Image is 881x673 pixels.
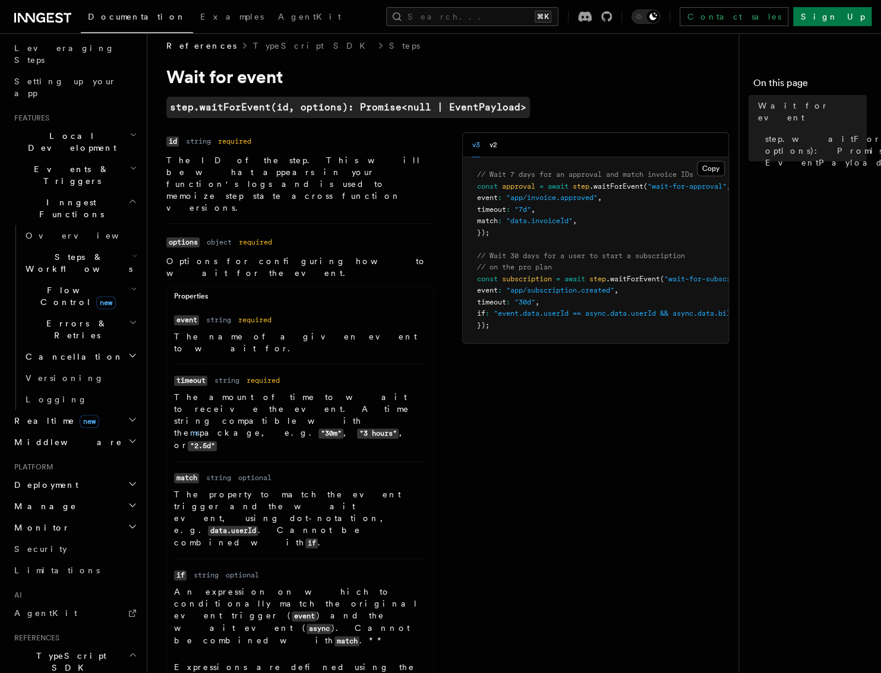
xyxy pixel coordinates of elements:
span: : [506,298,510,306]
span: timeout [477,298,506,306]
button: Local Development [10,125,140,158]
code: options [166,237,200,247]
span: new [80,415,99,428]
span: , [727,182,731,191]
a: Wait for event [753,95,867,128]
span: Documentation [88,12,186,21]
code: timeout [174,376,207,386]
dd: optional [226,570,259,580]
p: An expression on which to conditionally match the original event trigger ( ) and the wait event (... [174,586,426,647]
button: Search...⌘K [386,7,558,26]
span: }); [477,321,490,329]
button: Cancellation [21,346,140,367]
code: "2.5d" [188,441,217,451]
div: Properties [167,291,433,306]
span: }); [477,228,490,237]
button: Steps & Workflows [21,246,140,280]
span: AgentKit [278,12,341,21]
a: step.waitForEvent(id, options): Promise<null | EventPayload> [166,97,530,118]
button: Monitor [10,517,140,538]
span: Platform [10,462,53,472]
button: Realtimenew [10,410,140,431]
a: Steps [389,40,420,52]
span: new [96,296,116,309]
span: Steps & Workflows [21,251,132,275]
button: Inngest Functions [10,192,140,225]
span: Cancellation [21,351,124,363]
span: event [477,193,498,202]
span: : [506,205,510,214]
span: ( [660,275,664,283]
span: Flow Control [21,284,131,308]
a: AgentKit [10,602,140,624]
span: Limitations [14,566,100,575]
span: "wait-for-approval" [648,182,727,191]
span: Deployment [10,479,78,491]
a: Sign Up [793,7,871,26]
kbd: ⌘K [535,11,551,23]
span: const [477,275,498,283]
span: Logging [26,395,87,404]
span: "event.data.userId == async.data.userId && async.data.billing_plan == 'pro'" [494,309,810,318]
span: // on the pro plan [477,263,552,271]
code: match [174,473,199,483]
span: Events & Triggers [10,163,130,187]
a: ms [190,428,200,437]
a: AgentKit [271,4,348,32]
button: Flow Controlnew [21,280,140,313]
a: Overview [21,225,140,246]
code: if [174,570,187,580]
span: = [539,182,544,191]
span: await [548,182,569,191]
code: "30m" [318,428,343,439]
span: match [477,217,498,225]
a: Logging [21,389,140,410]
span: "30d" [514,298,535,306]
button: v3 [472,133,480,157]
dd: required [247,376,280,385]
a: Versioning [21,367,140,389]
p: The ID of the step. This will be what appears in your function's logs and is used to memoize step... [166,154,434,214]
button: Manage [10,496,140,517]
span: approval [502,182,535,191]
a: Documentation [81,4,193,33]
span: : [485,309,490,318]
span: Setting up your app [14,77,116,98]
span: await [564,275,585,283]
span: Features [10,113,49,123]
span: AI [10,591,22,600]
span: Overview [26,231,148,240]
span: "7d" [514,205,531,214]
span: Monitor [10,522,70,534]
button: Events & Triggers [10,158,140,192]
dd: required [218,136,251,146]
button: Errors & Retries [21,313,140,346]
dd: string [214,376,239,385]
span: AgentKit [14,608,77,618]
span: "app/subscription.created" [506,286,614,294]
span: Manage [10,500,77,512]
span: , [573,217,577,225]
code: data.userId [208,526,258,536]
span: Leveraging Steps [14,43,115,65]
button: Deployment [10,474,140,496]
code: if [305,538,318,548]
span: .waitForEvent [606,275,660,283]
a: Leveraging Steps [10,37,140,71]
span: "data.invoiceId" [506,217,573,225]
a: Setting up your app [10,71,140,104]
p: Options for configuring how to wait for the event. [166,255,434,279]
dd: string [206,473,231,482]
p: The amount of time to wait to receive the event. A time string compatible with the package, e.g. ... [174,391,426,452]
span: Security [14,544,67,554]
span: ( [643,182,648,191]
span: Errors & Retries [21,318,129,341]
span: References [166,40,236,52]
button: Copy [697,161,725,176]
span: : [498,286,502,294]
span: : [498,193,502,202]
span: "app/invoice.approved" [506,193,598,202]
a: Security [10,538,140,560]
dd: required [239,237,272,247]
